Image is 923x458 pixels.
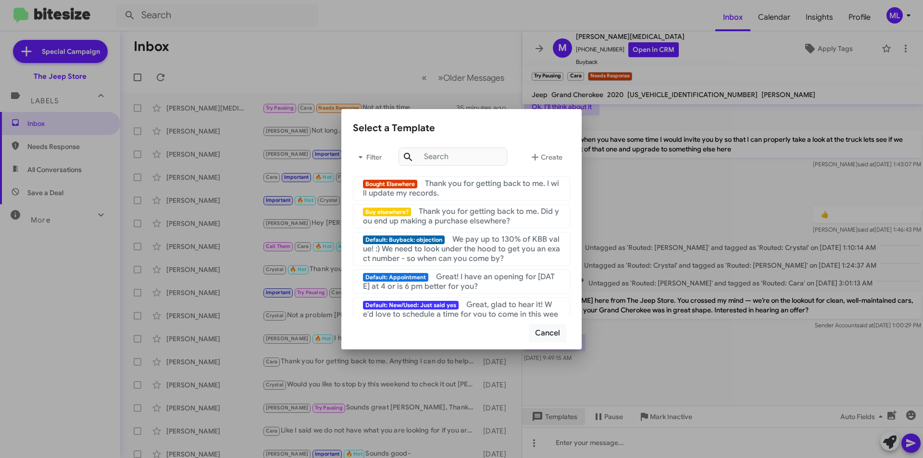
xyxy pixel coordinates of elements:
span: Bought Elsewhere [363,180,417,188]
span: Filter [353,149,384,166]
input: Search [399,148,507,166]
span: Great! I have an opening for [DATE] at 4 or is 6 pm better for you? [363,272,555,291]
span: Thank you for getting back to me. I will update my records. [363,179,559,198]
div: Select a Template [353,121,570,136]
button: Cancel [529,324,566,342]
span: Default: Buyback: objection [363,235,445,244]
span: Thank you for getting back to me. Did you end up making a purchase elsewhere? [363,207,559,226]
button: Filter [353,146,384,169]
button: Create [522,146,570,169]
span: We pay up to 130% of KBB value! :) We need to look under the hood to get you an exact number - so... [363,235,560,263]
span: Default: Appointment [363,273,428,282]
span: Create [529,149,562,166]
span: Buy elsewhere? [363,208,411,216]
span: Default: New/Used: Just said yes [363,301,459,309]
